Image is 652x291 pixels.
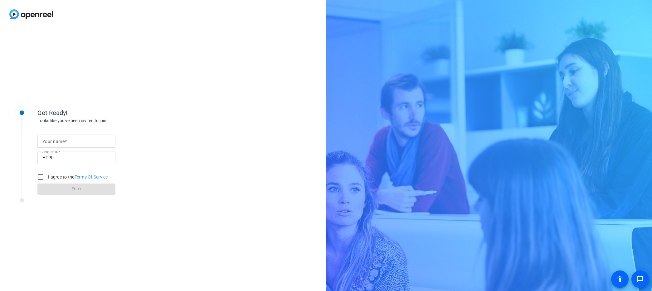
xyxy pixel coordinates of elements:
[616,275,624,283] mat-icon: accessibility
[75,174,108,179] a: Terms Of Service
[636,275,644,283] mat-icon: message
[37,108,162,117] div: Get Ready!
[42,150,58,154] mat-label: Session ID
[37,117,162,124] div: Looks like you've been invited to join
[42,139,65,144] mat-label: Your name
[47,174,108,180] label: I agree to the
